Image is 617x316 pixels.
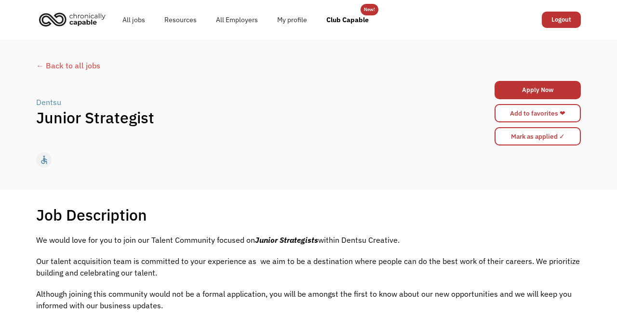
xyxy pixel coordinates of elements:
a: My profile [268,4,317,35]
em: Junior Strategists [255,235,318,245]
h1: Junior Strategist [36,108,445,127]
a: Club Capable [317,4,378,35]
a: Resources [155,4,206,35]
input: Mark as applied ✓ [495,127,581,145]
a: Dentsu [36,96,64,108]
img: Chronically Capable logo [36,9,108,30]
p: Our talent acquisition team is committed to your experience as we aim to be a destination where p... [36,255,581,278]
p: We would love for you to join our Talent Community focused on within Dentsu Creative. [36,234,581,246]
div: accessible [39,153,49,167]
a: Add to favorites ❤ [495,104,581,122]
a: All jobs [113,4,155,35]
a: Apply Now [495,81,581,99]
a: home [36,9,113,30]
a: All Employers [206,4,268,35]
a: Logout [542,12,581,28]
div: New! [364,4,375,15]
div: Dentsu [36,96,61,108]
form: Mark as applied form [495,125,581,148]
p: Although joining this community would not be a formal application, you will be amongst the first ... [36,288,581,311]
a: ← Back to all jobs [36,60,581,71]
h1: Job Description [36,205,147,224]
